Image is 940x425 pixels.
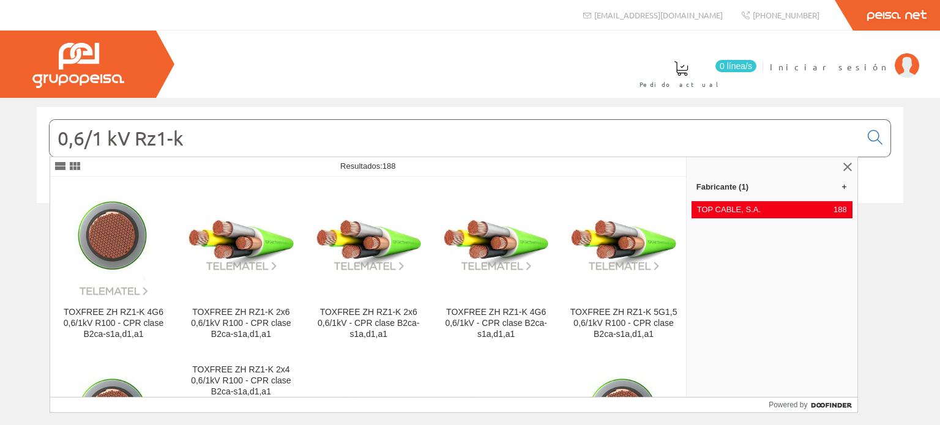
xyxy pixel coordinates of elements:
[769,397,857,412] a: Powered by
[187,364,294,397] div: TOXFREE ZH RZ1-K 2x4 0,6/1kV R100 - CPR clase B2ca-s1a,d1,a1
[340,161,395,171] span: Resultados:
[640,78,723,91] span: Pedido actual
[442,212,550,273] img: TOXFREE ZH RZ1-K 4G6 0,6/1kV - CPR clase B2ca-s1a,d1,a1
[715,60,756,72] span: 0 línea/s
[177,177,304,354] a: TOXFREE ZH RZ1-K 2x6 0,6/1kV R100 - CPR clase B2ca-s1a,d1,a1 TOXFREE ZH RZ1-K 2x6 0,6/1kV R100 - ...
[442,307,550,340] div: TOXFREE ZH RZ1-K 4G6 0,6/1kV - CPR clase B2ca-s1a,d1,a1
[315,212,422,273] img: TOXFREE ZH RZ1-K 2x6 0,6/1kV - CPR clase B2ca-s1a,d1,a1
[187,307,294,340] div: TOXFREE ZH RZ1-K 2x6 0,6/1kV R100 - CPR clase B2ca-s1a,d1,a1
[433,177,559,354] a: TOXFREE ZH RZ1-K 4G6 0,6/1kV - CPR clase B2ca-s1a,d1,a1 TOXFREE ZH RZ1-K 4G6 0,6/1kV - CPR clase ...
[834,204,847,215] span: 188
[37,218,903,229] div: © Grupo Peisa
[50,120,860,157] input: Buscar...
[769,399,807,410] span: Powered by
[570,307,677,340] div: TOXFREE ZH RZ1-K 5G1,5 0,6/1kV R100 - CPR clase B2ca-s1a,d1,a1
[187,212,294,273] img: TOXFREE ZH RZ1-K 2x6 0,6/1kV R100 - CPR clase B2ca-s1a,d1,a1
[687,177,857,196] a: Fabricante (1)
[32,43,124,88] img: Grupo Peisa
[560,177,687,354] a: TOXFREE ZH RZ1-K 5G1,5 0,6/1kV R100 - CPR clase B2ca-s1a,d1,a1 TOXFREE ZH RZ1-K 5G1,5 0,6/1kV R10...
[61,187,165,297] img: TOXFREE ZH RZ1-K 4G6 0,6/1kV R100 - CPR clase B2ca-s1a,d1,a1
[382,161,396,171] span: 188
[60,307,167,340] div: TOXFREE ZH RZ1-K 4G6 0,6/1kV R100 - CPR clase B2ca-s1a,d1,a1
[770,61,889,73] span: Iniciar sesión
[50,177,177,354] a: TOXFREE ZH RZ1-K 4G6 0,6/1kV R100 - CPR clase B2ca-s1a,d1,a1 TOXFREE ZH RZ1-K 4G6 0,6/1kV R100 - ...
[753,10,819,20] span: [PHONE_NUMBER]
[570,212,677,273] img: TOXFREE ZH RZ1-K 5G1,5 0,6/1kV R100 - CPR clase B2ca-s1a,d1,a1
[594,10,723,20] span: [EMAIL_ADDRESS][DOMAIN_NAME]
[315,307,422,340] div: TOXFREE ZH RZ1-K 2x6 0,6/1kV - CPR clase B2ca-s1a,d1,a1
[305,177,432,354] a: TOXFREE ZH RZ1-K 2x6 0,6/1kV - CPR clase B2ca-s1a,d1,a1 TOXFREE ZH RZ1-K 2x6 0,6/1kV - CPR clase ...
[770,51,919,62] a: Iniciar sesión
[697,204,829,215] span: TOP CABLE, S.A.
